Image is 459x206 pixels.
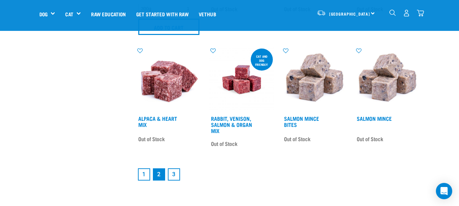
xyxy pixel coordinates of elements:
[284,117,319,126] a: Salmon Mince Bites
[357,134,383,144] span: Out of Stock
[138,168,150,181] a: Goto page 1
[284,134,311,144] span: Out of Stock
[65,10,73,18] a: Cat
[137,167,420,182] nav: pagination
[194,0,221,27] a: Vethub
[131,0,194,27] a: Get started with Raw
[436,183,452,199] div: Open Intercom Messenger
[317,10,326,16] img: van-moving.png
[389,10,396,16] img: home-icon-1@2x.png
[355,47,420,112] img: 1141 Salmon Mince 01
[138,134,165,144] span: Out of Stock
[138,117,177,126] a: Alpaca & Heart Mix
[153,168,165,181] a: Page 2
[211,117,252,132] a: Rabbit, Venison, Salmon & Organ Mix
[211,138,237,149] span: Out of Stock
[417,10,424,17] img: home-icon@2x.png
[168,168,180,181] a: Goto page 3
[209,47,274,112] img: Rabbit Venison Salmon Organ 1688
[137,47,201,112] img: Possum Chicken Heart Mix 01
[86,0,131,27] a: Raw Education
[251,51,273,70] div: Cat and dog friendly!
[403,10,410,17] img: user.png
[357,117,392,120] a: Salmon Mince
[39,10,48,18] a: Dog
[329,13,370,15] span: [GEOGRAPHIC_DATA]
[282,47,347,112] img: 1141 Salmon Mince 01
